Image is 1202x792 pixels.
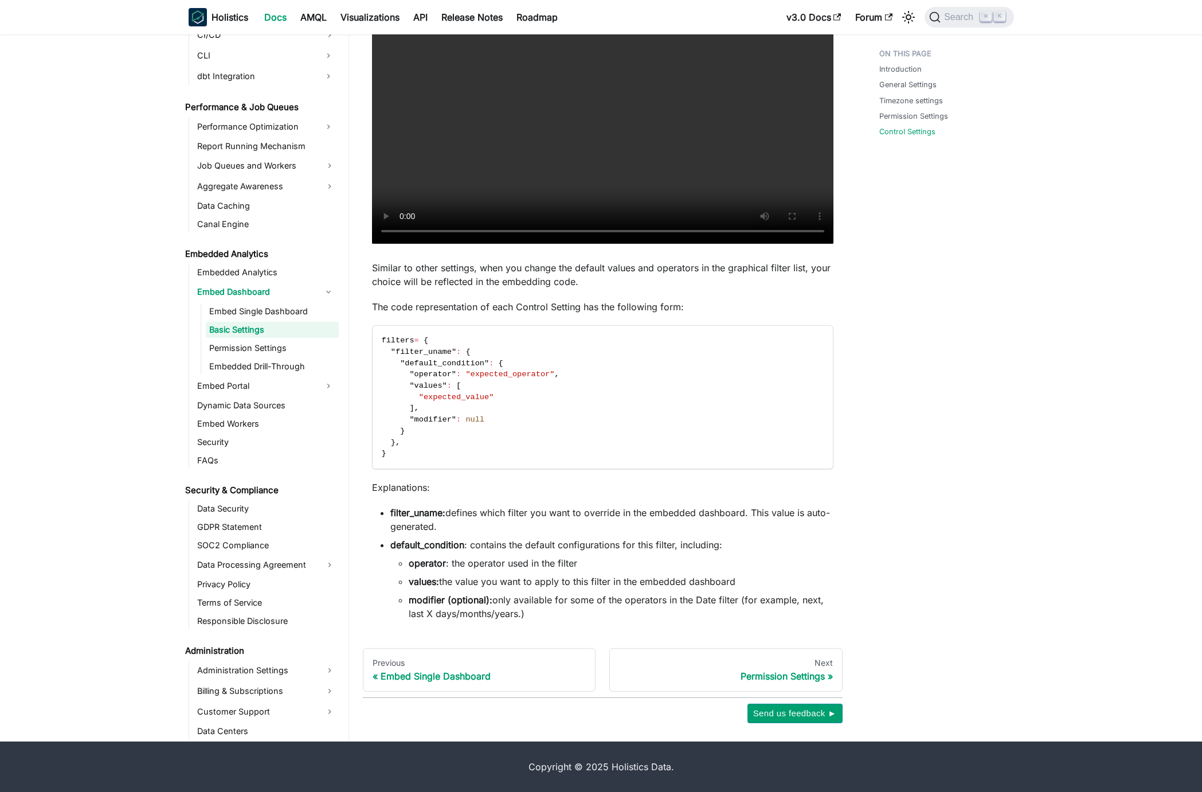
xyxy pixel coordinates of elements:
[419,393,494,401] span: "expected_value"
[194,377,318,395] a: Embed Portal
[318,283,339,301] button: Collapse sidebar category 'Embed Dashboard'
[848,8,899,26] a: Forum
[194,452,339,469] a: FAQs
[318,67,339,85] button: Expand sidebar category 'dbt Integration'
[318,377,339,395] button: Expand sidebar category 'Embed Portal'
[194,138,339,154] a: Report Running Mechanism
[510,8,565,26] a: Roadmap
[194,501,339,517] a: Data Security
[194,576,339,592] a: Privacy Policy
[409,370,456,379] span: "operator"
[409,576,439,587] strong: values:
[747,704,843,723] button: Send us feedback ►
[994,11,1005,22] kbd: K
[189,8,248,26] a: HolisticsHolistics
[414,404,419,412] span: ,
[363,648,596,692] a: PreviousEmbed Single Dashboard
[879,111,948,122] a: Permission Settings
[390,538,833,621] li: : contains the default configurations for this filter, including:
[194,264,339,280] a: Embedded Analytics
[194,67,318,85] a: dbt Integration
[780,8,848,26] a: v3.0 Docs
[194,661,339,680] a: Administration Settings
[194,723,339,739] a: Data Centers
[447,381,452,390] span: :
[925,7,1013,28] button: Search (Command+K)
[206,340,339,356] a: Permission Settings
[554,370,559,379] span: ,
[465,415,484,424] span: null
[182,99,339,115] a: Performance & Job Queues
[372,481,833,494] p: Explanations:
[182,643,339,659] a: Administration
[489,359,494,368] span: :
[390,539,464,551] strong: default_condition
[456,381,461,390] span: [
[194,537,339,553] a: SOC2 Compliance
[409,381,447,390] span: "values"
[194,397,339,413] a: Dynamic Data Sources
[237,760,966,774] div: Copyright © 2025 Holistics Data.
[619,658,833,668] div: Next
[406,8,434,26] a: API
[363,648,843,692] nav: Docs pages
[400,359,489,368] span: "default_condition"
[194,556,339,574] a: Data Processing Agreement
[194,198,339,214] a: Data Caching
[194,519,339,535] a: GDPR Statement
[372,261,833,288] p: Similar to other settings, when you change the default values and operators in the graphical filt...
[879,64,922,75] a: Introduction
[182,482,339,498] a: Security & Compliance
[465,348,470,356] span: {
[941,12,980,22] span: Search
[206,358,339,374] a: Embedded Drill-Through
[456,348,461,356] span: :
[373,670,586,682] div: Embed Single Dashboard
[194,26,339,44] a: CI/CD
[194,434,339,450] a: Security
[194,157,339,175] a: Job Queues and Workers
[372,300,833,314] p: The code representation of each Control Setting has the following form:
[257,8,293,26] a: Docs
[194,46,318,65] a: CLI
[456,415,461,424] span: :
[194,703,339,721] a: Customer Support
[194,283,318,301] a: Embed Dashboard
[409,593,833,621] li: only available for some of the operators in the Date filter (for example, next, last X days/month...
[318,46,339,65] button: Expand sidebar category 'CLI'
[182,246,339,262] a: Embedded Analytics
[391,348,456,356] span: "filter_uname"
[753,706,837,721] span: Send us feedback ►
[400,427,405,435] span: }
[414,336,419,345] span: =
[409,575,833,588] li: the value you want to apply to this filter in the embedded dashboard
[424,336,428,345] span: {
[293,8,334,26] a: AMQL
[194,613,339,629] a: Responsible Disclosure
[390,506,833,533] li: defines which filter you want to override in the embedded dashboard. This value is auto-generated.
[980,11,992,22] kbd: ⌘
[382,336,414,345] span: filters
[373,658,586,668] div: Previous
[409,557,446,569] strong: operator
[456,370,461,379] span: :
[609,648,843,692] a: NextPermission Settings
[409,556,833,570] li: : the operator used in the filter
[465,370,554,379] span: "expected_operator"
[206,322,339,338] a: Basic Settings
[879,95,943,106] a: Timezone settings
[206,303,339,319] a: Embed Single Dashboard
[879,126,935,137] a: Control Settings
[194,118,318,136] a: Performance Optimization
[194,682,339,700] a: Billing & Subscriptions
[334,8,406,26] a: Visualizations
[498,359,503,368] span: {
[318,118,339,136] button: Expand sidebar category 'Performance Optimization'
[194,595,339,611] a: Terms of Service
[409,404,414,412] span: ]
[382,449,386,458] span: }
[194,416,339,432] a: Embed Workers
[409,594,492,606] strong: modifier (optional):
[619,670,833,682] div: Permission Settings
[212,10,248,24] b: Holistics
